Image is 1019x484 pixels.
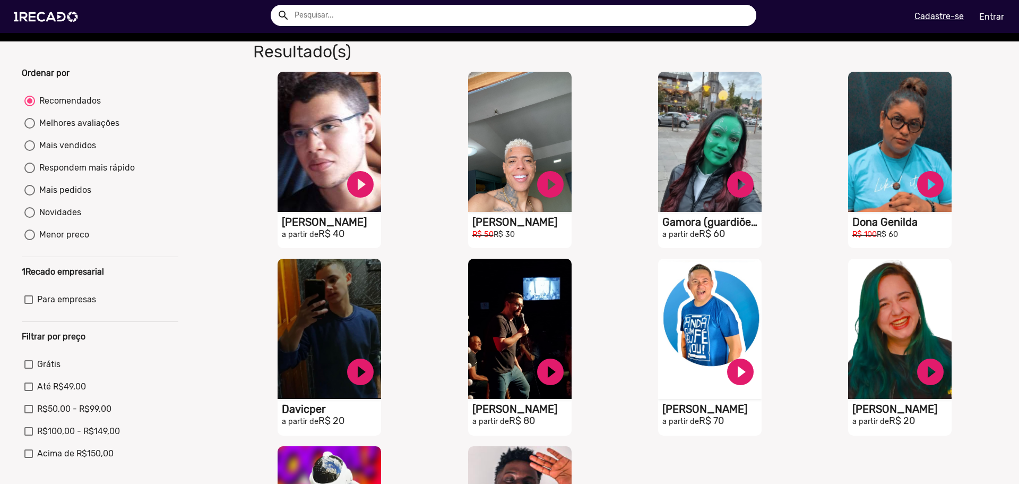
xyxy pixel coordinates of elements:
[282,417,318,426] small: a partir de
[658,72,762,212] video: S1RECADO vídeos dedicados para fãs e empresas
[35,184,91,197] div: Mais pedidos
[852,417,889,426] small: a partir de
[282,216,381,228] h1: [PERSON_NAME]
[662,216,762,228] h1: Gamora (guardiões Da Galáxia)
[658,259,762,399] video: S1RECADO vídeos dedicados para fãs e empresas
[534,356,566,388] a: play_circle_filled
[468,72,572,212] video: S1RECADO vídeos dedicados para fãs e empresas
[472,417,509,426] small: a partir de
[534,168,566,200] a: play_circle_filled
[35,139,96,152] div: Mais vendidos
[35,95,101,107] div: Recomendados
[282,403,381,415] h1: Davicper
[724,168,756,200] a: play_circle_filled
[472,216,572,228] h1: [PERSON_NAME]
[22,332,85,342] b: Filtrar por preço
[37,425,120,438] span: R$100,00 - R$149,00
[662,403,762,415] h1: [PERSON_NAME]
[468,259,572,399] video: S1RECADO vídeos dedicados para fãs e empresas
[37,293,96,306] span: Para empresas
[662,415,762,427] h2: R$ 70
[273,5,292,24] button: Example home icon
[37,447,114,460] span: Acima de R$150,00
[37,380,86,393] span: Até R$49,00
[852,216,952,228] h1: Dona Genilda
[22,267,104,277] b: 1Recado empresarial
[35,206,81,219] div: Novidades
[662,417,699,426] small: a partir de
[852,230,877,239] small: R$ 100
[278,259,381,399] video: S1RECADO vídeos dedicados para fãs e empresas
[848,259,952,399] video: S1RECADO vídeos dedicados para fãs e empresas
[282,228,381,240] h2: R$ 40
[852,415,952,427] h2: R$ 20
[37,403,111,415] span: R$50,00 - R$99,00
[344,168,376,200] a: play_circle_filled
[662,228,762,240] h2: R$ 60
[724,356,756,388] a: play_circle_filled
[35,228,89,241] div: Menor preco
[877,230,898,239] small: R$ 60
[37,358,61,371] span: Grátis
[972,7,1011,26] a: Entrar
[245,41,736,62] h1: Resultado(s)
[277,9,290,22] mat-icon: Example home icon
[472,403,572,415] h1: [PERSON_NAME]
[344,356,376,388] a: play_circle_filled
[278,72,381,212] video: S1RECADO vídeos dedicados para fãs e empresas
[472,230,494,239] small: R$ 50
[282,230,318,239] small: a partir de
[472,415,572,427] h2: R$ 80
[914,168,946,200] a: play_circle_filled
[287,5,756,26] input: Pesquisar...
[35,117,119,130] div: Melhores avaliações
[35,162,135,174] div: Respondem mais rápido
[914,356,946,388] a: play_circle_filled
[494,230,515,239] small: R$ 30
[22,68,70,78] b: Ordenar por
[662,230,699,239] small: a partir de
[852,403,952,415] h1: [PERSON_NAME]
[848,72,952,212] video: S1RECADO vídeos dedicados para fãs e empresas
[282,415,381,427] h2: R$ 20
[914,11,964,21] u: Cadastre-se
